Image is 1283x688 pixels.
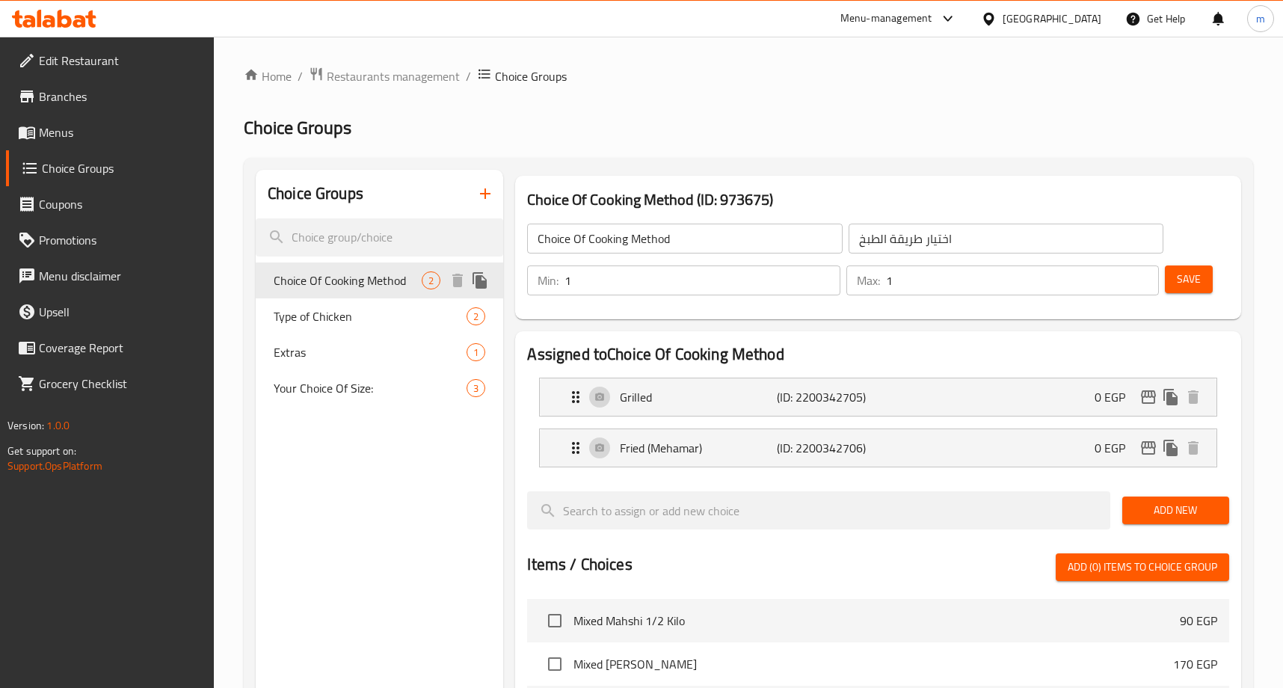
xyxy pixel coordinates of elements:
button: edit [1137,386,1160,408]
button: Add (0) items to choice group [1056,553,1229,581]
div: Choices [422,271,440,289]
span: Save [1177,270,1201,289]
span: Your Choice Of Size: [274,379,467,397]
a: Branches [6,79,215,114]
h3: Choice Of Cooking Method (ID: 973675) [527,188,1228,212]
p: (ID: 2200342705) [777,388,882,406]
div: Choices [467,379,485,397]
p: 170 EGP [1173,655,1217,673]
span: 1 [467,345,484,360]
button: Save [1165,265,1213,293]
div: Menu-management [840,10,932,28]
span: Type of Chicken [274,307,467,325]
div: Choice Of Cooking Method2deleteduplicate [256,262,503,298]
a: Support.OpsPlatform [7,456,102,476]
a: Grocery Checklist [6,366,215,402]
span: m [1256,10,1265,27]
span: Extras [274,343,467,361]
p: Fried (Mehamar) [620,439,777,457]
li: / [298,67,303,85]
a: Choice Groups [6,150,215,186]
span: Choice Groups [244,111,351,144]
span: Add (0) items to choice group [1068,558,1217,577]
span: Coverage Report [39,339,203,357]
input: search [256,218,503,257]
p: Grilled [620,388,777,406]
p: 0 EGP [1095,439,1137,457]
button: delete [446,269,469,292]
span: Grocery Checklist [39,375,203,393]
span: 2 [467,310,484,324]
button: edit [1137,437,1160,459]
a: Upsell [6,294,215,330]
span: Branches [39,87,203,105]
span: Select choice [539,648,570,680]
div: Expand [540,378,1216,416]
button: duplicate [1160,437,1182,459]
button: Add New [1122,497,1229,524]
h2: Items / Choices [527,553,632,576]
span: Version: [7,416,44,435]
a: Menus [6,114,215,150]
li: / [466,67,471,85]
span: 3 [467,381,484,396]
h2: Choice Groups [268,182,363,205]
div: Type of Chicken2 [256,298,503,334]
nav: breadcrumb [244,67,1253,86]
p: 0 EGP [1095,388,1137,406]
span: Add New [1134,501,1217,520]
a: Coupons [6,186,215,222]
div: [GEOGRAPHIC_DATA] [1003,10,1101,27]
div: Choices [467,307,485,325]
a: Edit Restaurant [6,43,215,79]
span: Choice Groups [495,67,567,85]
span: Menu disclaimer [39,267,203,285]
button: duplicate [1160,386,1182,408]
a: Coverage Report [6,330,215,366]
div: Extras1 [256,334,503,370]
button: delete [1182,437,1204,459]
span: Mixed Mahshi 1/2 Kilo [573,612,1179,630]
p: Max: [857,271,880,289]
span: 1.0.0 [46,416,70,435]
span: Menus [39,123,203,141]
span: Coupons [39,195,203,213]
button: duplicate [469,269,491,292]
p: (ID: 2200342706) [777,439,882,457]
li: Expand [527,423,1228,473]
a: Home [244,67,292,85]
input: search [527,491,1110,529]
a: Restaurants management [309,67,460,86]
p: Min: [538,271,559,289]
span: Select choice [539,605,570,636]
span: Edit Restaurant [39,52,203,70]
span: Restaurants management [327,67,460,85]
div: Expand [540,429,1216,467]
span: 2 [422,274,440,288]
span: Get support on: [7,441,76,461]
a: Menu disclaimer [6,258,215,294]
span: Choice Of Cooking Method [274,271,422,289]
p: 90 EGP [1180,612,1217,630]
h2: Assigned to Choice Of Cooking Method [527,343,1228,366]
li: Expand [527,372,1228,423]
div: Your Choice Of Size:3 [256,370,503,406]
div: Choices [467,343,485,361]
span: Promotions [39,231,203,249]
span: Upsell [39,303,203,321]
button: delete [1182,386,1204,408]
span: Choice Groups [42,159,203,177]
a: Promotions [6,222,215,258]
span: Mixed [PERSON_NAME] [573,655,1172,673]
